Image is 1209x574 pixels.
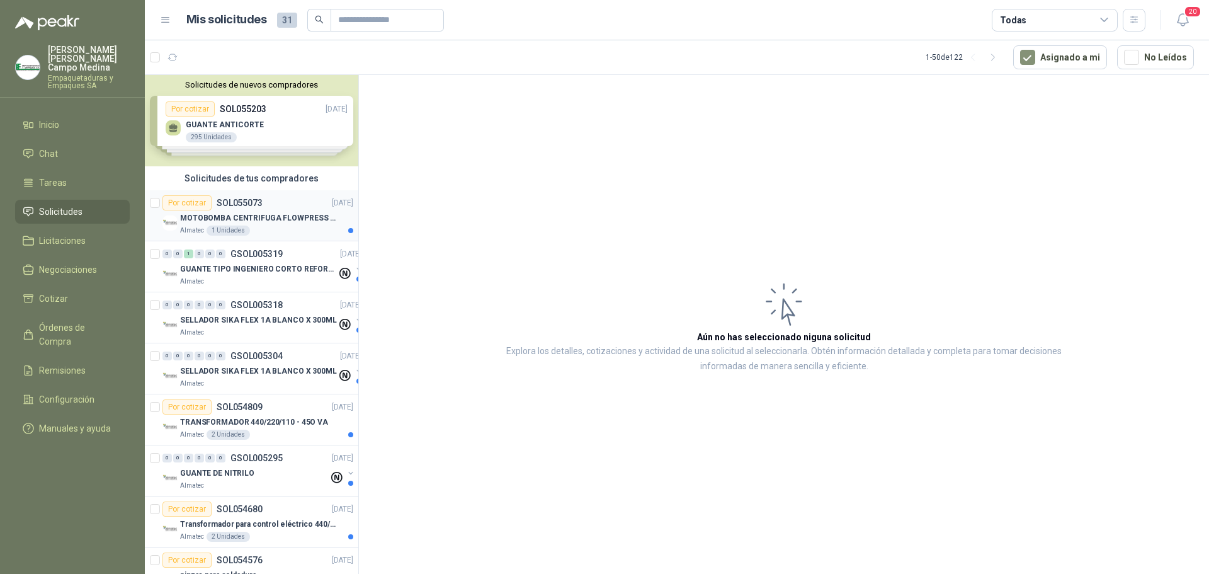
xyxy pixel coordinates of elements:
span: Inicio [39,118,59,132]
a: Solicitudes [15,200,130,224]
div: 1 - 50 de 122 [926,47,1003,67]
span: Manuales y ayuda [39,422,111,435]
div: Solicitudes de nuevos compradoresPor cotizarSOL055203[DATE] GUANTE ANTICORTE295 UnidadesPor cotiz... [145,75,358,166]
p: [DATE] [332,554,353,566]
button: No Leídos [1117,45,1194,69]
span: Cotizar [39,292,68,306]
p: Almatec [180,328,204,338]
p: GUANTE TIPO INGENIERO CORTO REFORZADO [180,263,337,275]
div: 0 [173,301,183,309]
div: 0 [173,454,183,462]
a: 0 0 0 0 0 0 GSOL005304[DATE] Company LogoSELLADOR SIKA FLEX 1A BLANCO X 300MLAlmatec [162,348,364,389]
a: 0 0 1 0 0 0 GSOL005319[DATE] Company LogoGUANTE TIPO INGENIERO CORTO REFORZADOAlmatec [162,246,364,287]
div: 0 [184,301,193,309]
a: Cotizar [15,287,130,311]
img: Company Logo [162,318,178,333]
p: [DATE] [332,503,353,515]
img: Logo peakr [15,15,79,30]
p: GSOL005295 [230,454,283,462]
p: Transformador para control eléctrico 440/220/110 - 45O VA. [180,519,337,531]
img: Company Logo [162,215,178,231]
div: 0 [184,454,193,462]
img: Company Logo [162,471,178,486]
p: TRANSFORMADOR 440/220/110 - 45O VA [180,416,328,428]
div: 0 [162,352,172,360]
a: Chat [15,142,130,166]
p: SOL054576 [217,556,263,565]
span: 20 [1184,6,1201,18]
img: Company Logo [162,420,178,435]
div: 2 Unidades [207,532,250,542]
p: [DATE] [340,350,361,362]
p: SELLADOR SIKA FLEX 1A BLANCO X 300ML [180,365,337,377]
div: 0 [195,454,204,462]
span: Chat [39,147,58,161]
button: Asignado a mi [1013,45,1107,69]
img: Company Logo [16,55,40,79]
span: Solicitudes [39,205,82,219]
div: 0 [216,454,225,462]
span: 31 [277,13,297,28]
div: 0 [216,301,225,309]
p: GSOL005318 [230,301,283,309]
div: Todas [1000,13,1026,27]
span: Negociaciones [39,263,97,277]
p: Almatec [180,226,204,236]
div: 0 [205,454,215,462]
a: Negociaciones [15,258,130,282]
img: Company Logo [162,267,178,282]
p: GSOL005319 [230,250,283,258]
div: 0 [173,352,183,360]
div: 0 [216,250,225,258]
img: Company Logo [162,369,178,384]
p: [DATE] [340,248,361,260]
span: search [315,15,324,24]
p: [PERSON_NAME] [PERSON_NAME] Campo Medina [48,45,130,72]
div: 0 [162,454,172,462]
a: Por cotizarSOL054809[DATE] Company LogoTRANSFORMADOR 440/220/110 - 45O VAAlmatec2 Unidades [145,394,358,445]
div: 0 [162,250,172,258]
a: Remisiones [15,359,130,382]
a: Manuales y ayuda [15,416,130,440]
div: Por cotizar [162,502,212,517]
div: 0 [216,352,225,360]
p: [DATE] [332,197,353,209]
a: Tareas [15,171,130,195]
p: GUANTE DE NITRILO [180,468,254,479]
div: 0 [195,301,204,309]
div: 0 [173,250,183,258]
button: 20 [1171,9,1194,32]
button: Solicitudes de nuevos compradores [150,80,353,89]
div: 0 [195,250,204,258]
p: Explora los detalles, cotizaciones y actividad de una solicitud al seleccionarla. Obtén informaci... [485,344,1083,374]
p: Empaquetaduras y Empaques SA [48,74,130,89]
a: Por cotizarSOL055073[DATE] Company LogoMOTOBOMBA CENTRIFUGA FLOWPRESS 1.5HP-220Almatec1 Unidades [145,190,358,241]
p: [DATE] [332,401,353,413]
a: Configuración [15,387,130,411]
p: Almatec [180,532,204,542]
span: Configuración [39,393,94,406]
p: SOL054680 [217,505,263,514]
div: 2 Unidades [207,430,250,440]
span: Tareas [39,176,67,190]
div: 0 [195,352,204,360]
p: SOL055073 [217,198,263,207]
div: 0 [205,250,215,258]
div: 1 Unidades [207,226,250,236]
span: Órdenes de Compra [39,321,118,348]
p: Almatec [180,379,204,389]
span: Licitaciones [39,234,86,248]
div: Por cotizar [162,553,212,568]
a: Licitaciones [15,229,130,253]
span: Remisiones [39,364,86,377]
p: Almatec [180,430,204,440]
div: 1 [184,250,193,258]
a: Por cotizarSOL054680[DATE] Company LogoTransformador para control eléctrico 440/220/110 - 45O VA.... [145,497,358,548]
p: SOL054809 [217,403,263,411]
div: Solicitudes de tus compradores [145,166,358,190]
a: Órdenes de Compra [15,316,130,353]
div: 0 [162,301,172,309]
p: MOTOBOMBA CENTRIFUGA FLOWPRESS 1.5HP-220 [180,212,337,224]
p: SELLADOR SIKA FLEX 1A BLANCO X 300ML [180,314,337,326]
a: 0 0 0 0 0 0 GSOL005295[DATE] Company LogoGUANTE DE NITRILOAlmatec [162,451,356,491]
